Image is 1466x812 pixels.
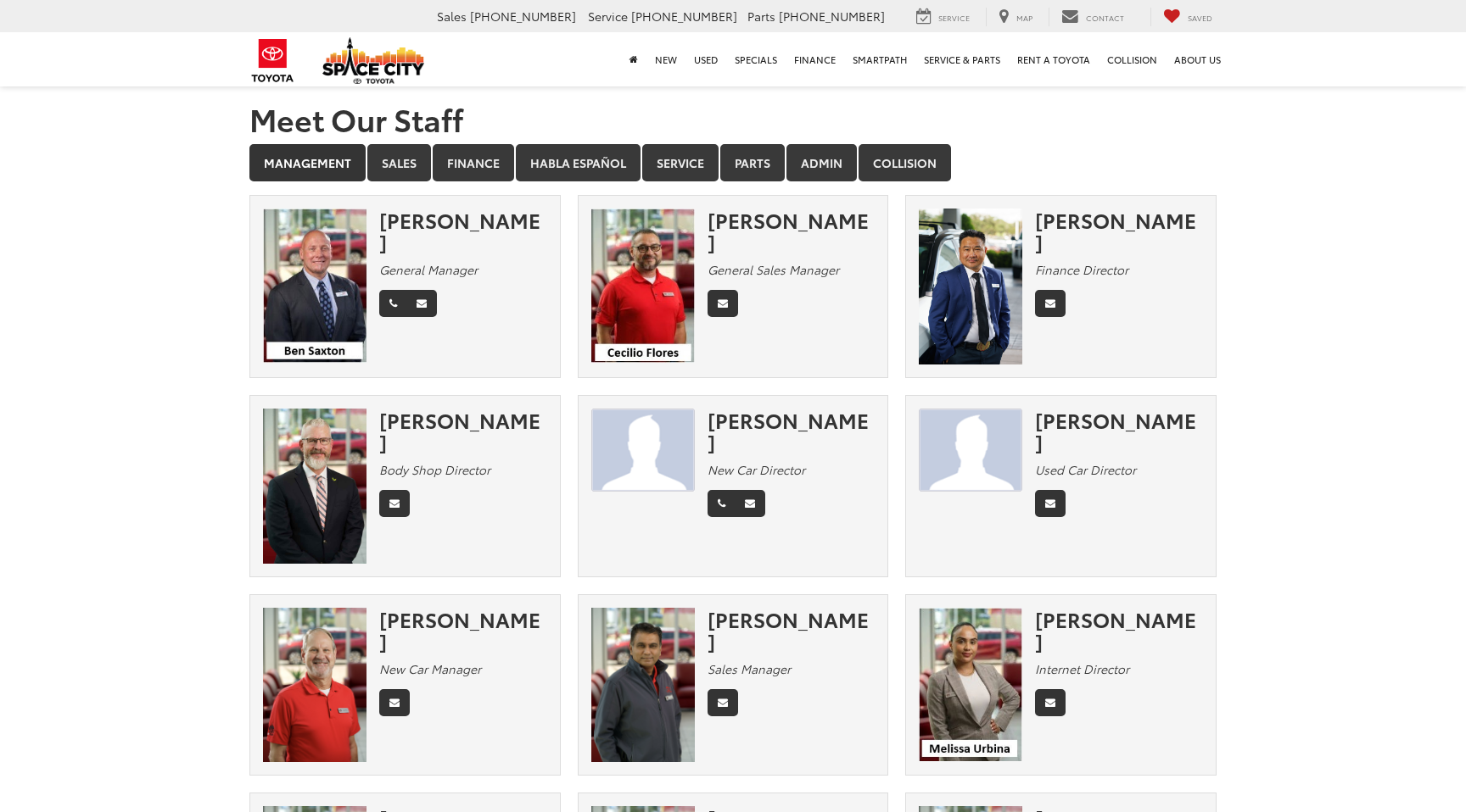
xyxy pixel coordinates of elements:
span: [PHONE_NUMBER] [470,8,576,25]
div: [PERSON_NAME] [1035,409,1203,453]
a: Used [685,32,726,86]
a: Email [1035,290,1066,317]
div: [PERSON_NAME] [708,409,876,453]
span: Service [938,12,970,23]
a: Finance [433,144,514,181]
span: Parts [747,8,775,25]
a: Sales [367,144,431,181]
a: Phone [379,290,407,317]
em: Sales Manager [708,660,791,677]
a: Contact [1049,8,1137,26]
span: Saved [1188,12,1212,23]
img: Sean Patterson [263,409,366,564]
h1: Meet Our Staff [249,102,1217,136]
a: New [646,32,685,86]
a: Parts [720,144,785,181]
a: Email [735,490,765,517]
img: Toyota [241,33,305,88]
em: General Manager [379,261,478,278]
a: Map [986,8,1045,26]
span: Map [1016,12,1032,23]
span: [PHONE_NUMBER] [631,8,737,25]
div: [PERSON_NAME] [1035,209,1203,253]
a: Rent a Toyota [1009,32,1099,86]
div: [PERSON_NAME] [379,409,547,453]
img: Space City Toyota [322,37,424,84]
em: Internet Director [1035,660,1129,677]
img: Nam Pham [919,209,1022,364]
a: Admin [786,144,857,181]
a: Collision [859,144,951,181]
img: Oz Ali [591,608,695,763]
span: Service [588,8,628,25]
a: Finance [786,32,844,86]
span: [PHONE_NUMBER] [779,8,885,25]
em: Used Car Director [1035,461,1136,478]
em: Body Shop Director [379,461,490,478]
div: [PERSON_NAME] [1035,608,1203,653]
a: Email [1035,490,1066,517]
a: Collision [1099,32,1166,86]
img: Marco Compean [919,409,1022,492]
a: Email [379,689,410,716]
a: SmartPath [844,32,915,86]
a: Email [379,490,410,517]
a: My Saved Vehicles [1150,8,1225,26]
a: Specials [726,32,786,86]
a: About Us [1166,32,1229,86]
div: [PERSON_NAME] [379,608,547,653]
div: [PERSON_NAME] [708,608,876,653]
img: David Hardy [263,608,366,763]
a: Home [621,32,646,86]
a: Phone [708,490,736,517]
a: Service & Parts [915,32,1009,86]
a: Email [1035,689,1066,716]
em: New Car Director [708,461,805,478]
a: Email [708,689,738,716]
div: Department Tabs [249,144,1217,183]
span: Sales [437,8,467,25]
a: Email [708,290,738,317]
img: Ben Saxton [263,209,366,364]
em: New Car Manager [379,660,481,677]
img: Cecilio Flores [591,209,695,364]
a: Email [406,290,437,317]
div: [PERSON_NAME] [708,209,876,253]
a: Service [904,8,982,26]
span: Contact [1086,12,1124,23]
em: General Sales Manager [708,261,839,278]
a: Service [642,144,719,181]
a: Habla Español [516,144,641,181]
em: Finance Director [1035,261,1128,278]
img: Melissa Urbina [919,608,1022,761]
div: [PERSON_NAME] [379,209,547,253]
a: Management [249,144,366,181]
img: JAMES TAYLOR [591,409,695,492]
